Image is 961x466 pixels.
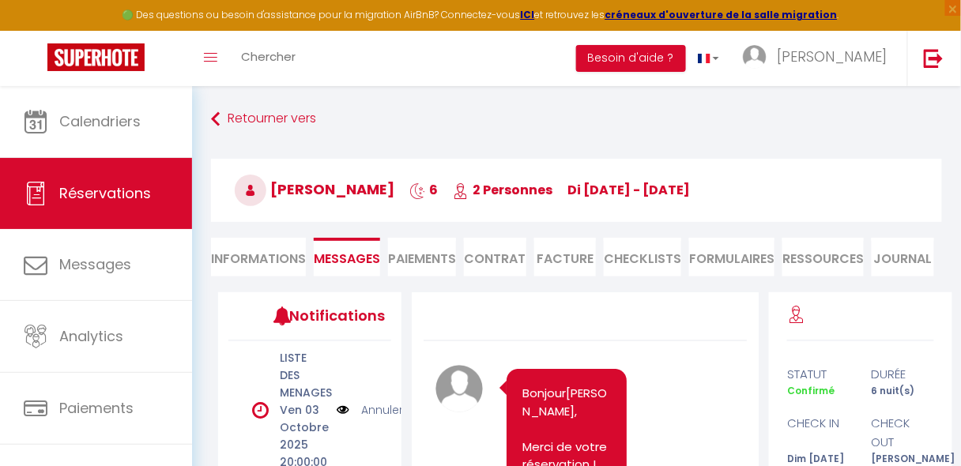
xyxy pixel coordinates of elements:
a: ICI [521,8,535,21]
span: 6 [409,181,438,199]
a: Retourner vers [211,105,942,133]
img: Super Booking [47,43,145,71]
span: Réservations [59,183,151,203]
img: avatar.png [435,365,483,412]
a: Annuler [361,401,403,419]
span: di [DATE] - [DATE] [567,181,690,199]
div: durée [861,365,944,384]
li: CHECKLISTS [604,238,681,276]
img: NO IMAGE [337,401,349,419]
div: check out [861,414,944,451]
li: Ressources [782,238,864,276]
li: Contrat [464,238,526,276]
button: Besoin d'aide ? [576,45,686,72]
a: Chercher [229,31,307,86]
li: Facture [534,238,597,276]
div: 6 nuit(s) [861,384,944,399]
div: check in [777,414,861,451]
p: LISTE DES MENAGES [280,349,327,401]
li: Journal [872,238,934,276]
img: ... [743,45,767,69]
div: statut [777,365,861,384]
a: ... [PERSON_NAME] [731,31,907,86]
span: Chercher [241,48,296,65]
span: Paiements [59,398,134,418]
button: Ouvrir le widget de chat LiveChat [13,6,60,54]
img: logout [924,48,944,68]
span: Bonjour [522,385,566,401]
h3: Notifications [289,298,357,333]
span: Confirmé [787,384,835,397]
span: Messages [314,250,380,268]
span: [PERSON_NAME] [777,47,888,66]
li: Paiements [388,238,456,276]
span: , [575,403,577,419]
span: Analytics [59,326,123,346]
span: [PERSON_NAME] [235,179,394,199]
span: 2 Personnes [453,181,552,199]
span: Calendriers [59,111,141,131]
li: FORMULAIRES [689,238,774,276]
a: créneaux d'ouverture de la salle migration [605,8,838,21]
li: Informations [211,238,306,276]
span: Messages [59,254,131,274]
